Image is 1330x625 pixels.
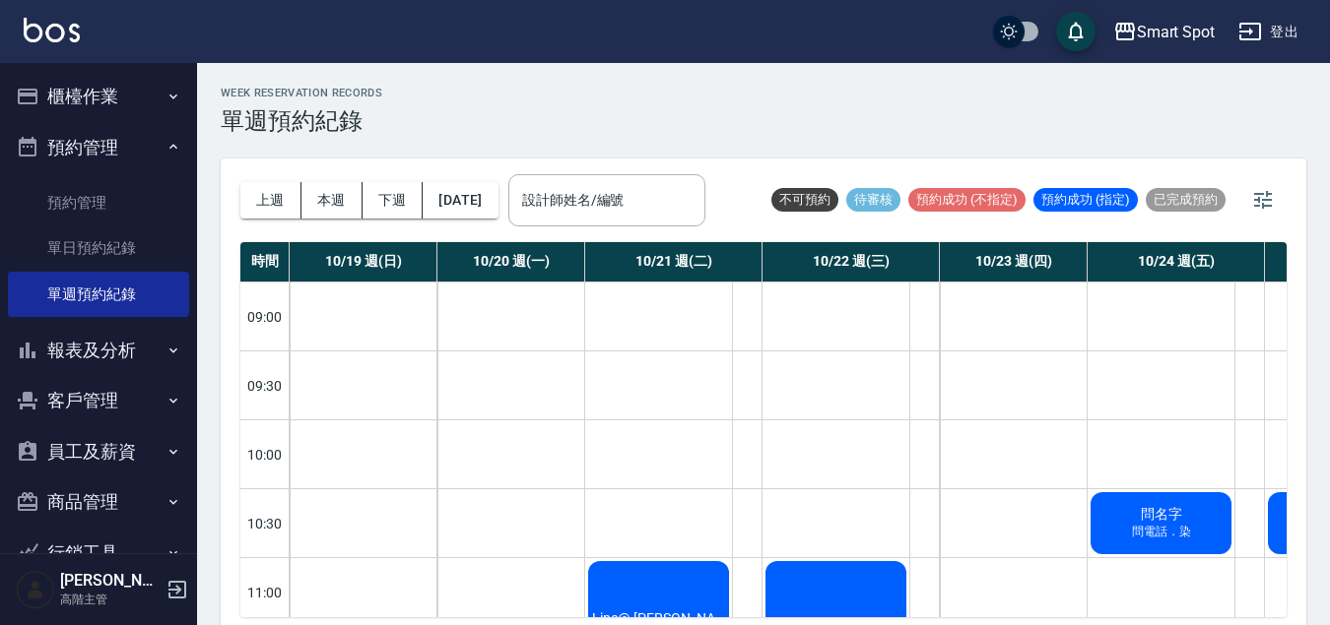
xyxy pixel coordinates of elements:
[60,571,161,591] h5: [PERSON_NAME]
[8,325,189,376] button: 報表及分析
[940,242,1088,281] div: 10/23 週(四)
[240,350,290,419] div: 09:30
[240,182,301,219] button: 上週
[221,87,382,99] h2: WEEK RESERVATION RECORDS
[290,242,437,281] div: 10/19 週(日)
[363,182,424,219] button: 下週
[60,591,161,608] p: 高階主管
[240,242,290,281] div: 時間
[8,272,189,317] a: 單週預約紀錄
[763,242,940,281] div: 10/22 週(三)
[221,107,382,135] h3: 單週預約紀錄
[240,488,290,557] div: 10:30
[301,182,363,219] button: 本週
[1230,14,1306,50] button: 登出
[1128,524,1195,540] span: 問電話．染
[1105,12,1224,52] button: Smart Spot
[1033,191,1138,209] span: 預約成功 (指定)
[16,570,55,609] img: Person
[846,191,900,209] span: 待審核
[8,375,189,426] button: 客戶管理
[1137,20,1216,44] div: Smart Spot
[1137,506,1186,524] span: 問名字
[8,71,189,122] button: 櫃檯作業
[423,182,498,219] button: [DATE]
[240,281,290,350] div: 09:00
[585,242,763,281] div: 10/21 週(二)
[908,191,1026,209] span: 預約成功 (不指定)
[437,242,585,281] div: 10/20 週(一)
[8,180,189,225] a: 預約管理
[8,476,189,528] button: 商品管理
[1056,12,1096,51] button: save
[1088,242,1265,281] div: 10/24 週(五)
[1146,191,1226,209] span: 已完成預約
[240,419,290,488] div: 10:00
[8,225,189,271] a: 單日預約紀錄
[24,18,80,42] img: Logo
[8,528,189,579] button: 行銷工具
[8,426,189,477] button: 員工及薪資
[8,122,189,173] button: 預約管理
[771,191,838,209] span: 不可預約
